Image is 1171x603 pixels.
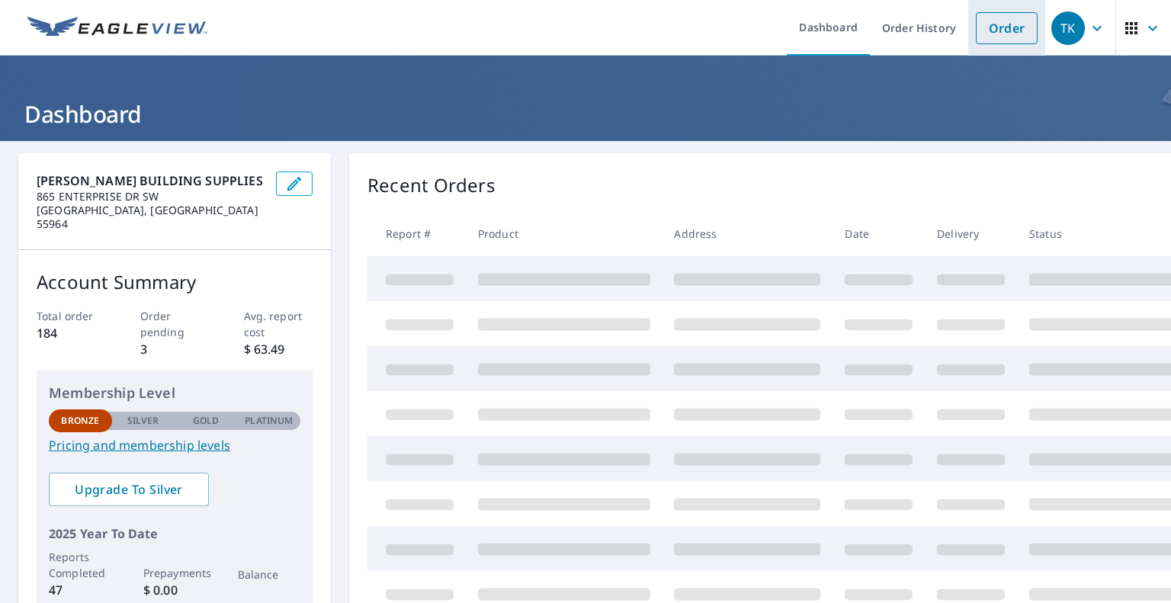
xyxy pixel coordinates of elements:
p: 47 [49,581,112,599]
p: Recent Orders [367,172,496,199]
p: Account Summary [37,268,313,296]
span: Upgrade To Silver [61,481,197,498]
p: Order pending [140,308,210,340]
p: 184 [37,324,106,342]
p: Platinum [245,414,293,428]
p: Reports Completed [49,549,112,581]
div: TK [1051,11,1085,45]
p: 865 ENTERPRISE DR SW [37,190,264,204]
p: Total order [37,308,106,324]
a: Pricing and membership levels [49,436,300,454]
p: [GEOGRAPHIC_DATA], [GEOGRAPHIC_DATA] 55964 [37,204,264,231]
p: Avg. report cost [244,308,313,340]
th: Report # [367,211,466,256]
p: 2025 Year To Date [49,524,300,543]
p: Gold [193,414,219,428]
p: Prepayments [143,565,207,581]
th: Delivery [925,211,1017,256]
p: $ 0.00 [143,581,207,599]
th: Date [833,211,925,256]
p: Membership Level [49,383,300,403]
p: Balance [238,566,301,582]
a: Upgrade To Silver [49,473,209,506]
th: Product [466,211,662,256]
p: Silver [127,414,159,428]
a: Order [976,12,1038,44]
p: $ 63.49 [244,340,313,358]
img: EV Logo [27,17,207,40]
p: 3 [140,340,210,358]
p: [PERSON_NAME] BUILDING SUPPLIES [37,172,264,190]
th: Address [662,211,833,256]
p: Bronze [61,414,99,428]
h1: Dashboard [18,98,1153,130]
